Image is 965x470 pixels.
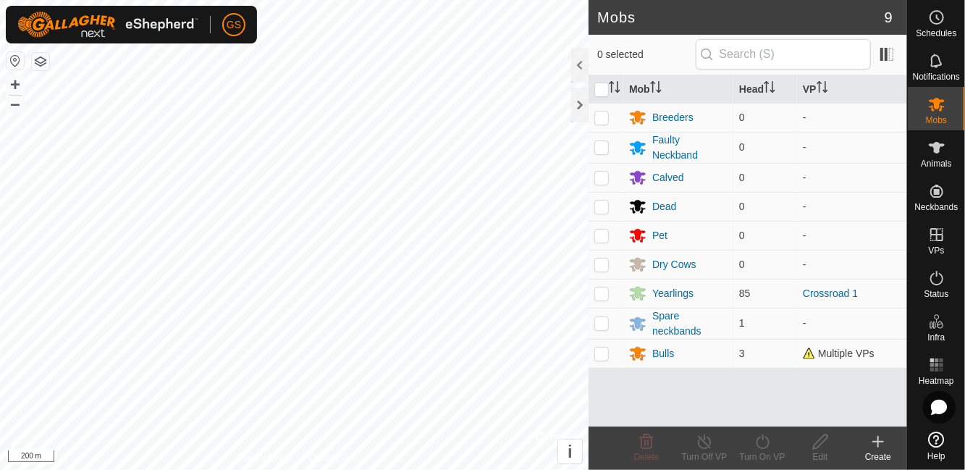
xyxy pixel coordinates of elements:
[924,290,948,298] span: Status
[7,76,24,93] button: +
[797,103,907,132] td: -
[652,170,684,185] div: Calved
[913,72,960,81] span: Notifications
[916,29,956,38] span: Schedules
[739,259,745,270] span: 0
[803,288,858,299] a: Crossroad 1
[739,112,745,123] span: 0
[17,12,198,38] img: Gallagher Logo
[696,39,871,70] input: Search (S)
[803,348,875,359] span: Multiple VPs
[791,450,849,463] div: Edit
[739,141,745,153] span: 0
[652,110,694,125] div: Breeders
[652,346,674,361] div: Bulls
[797,132,907,163] td: -
[597,9,885,26] h2: Mobs
[885,7,893,28] span: 9
[7,95,24,112] button: –
[797,192,907,221] td: -
[652,228,667,243] div: Pet
[7,52,24,70] button: Reset Map
[558,440,582,463] button: i
[623,75,733,104] th: Mob
[921,159,952,168] span: Animals
[308,451,351,464] a: Contact Us
[739,348,745,359] span: 3
[797,250,907,279] td: -
[928,246,944,255] span: VPs
[739,172,745,183] span: 0
[634,452,660,462] span: Delete
[797,163,907,192] td: -
[650,83,662,95] p-sorticon: Activate to sort
[237,451,292,464] a: Privacy Policy
[675,450,733,463] div: Turn Off VP
[597,47,695,62] span: 0 selected
[733,450,791,463] div: Turn On VP
[927,333,945,342] span: Infra
[849,450,907,463] div: Create
[739,230,745,241] span: 0
[652,286,694,301] div: Yearlings
[652,133,728,163] div: Faulty Neckband
[227,17,241,33] span: GS
[652,257,696,272] div: Dry Cows
[908,426,965,466] a: Help
[568,442,573,461] span: i
[652,309,728,339] div: Spare neckbands
[764,83,775,95] p-sorticon: Activate to sort
[652,199,676,214] div: Dead
[739,201,745,212] span: 0
[926,116,947,125] span: Mobs
[817,83,828,95] p-sorticon: Activate to sort
[739,317,745,329] span: 1
[739,288,751,299] span: 85
[32,53,49,70] button: Map Layers
[927,452,945,461] span: Help
[733,75,797,104] th: Head
[797,308,907,339] td: -
[797,221,907,250] td: -
[919,377,954,385] span: Heatmap
[609,83,620,95] p-sorticon: Activate to sort
[797,75,907,104] th: VP
[914,203,958,211] span: Neckbands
